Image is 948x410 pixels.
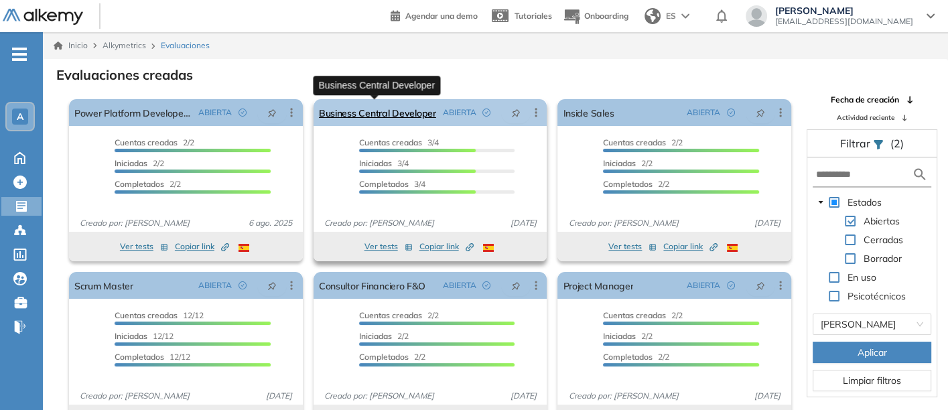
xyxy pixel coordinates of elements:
[267,107,277,118] span: pushpin
[261,390,297,402] span: [DATE]
[501,102,531,123] button: pushpin
[359,352,409,362] span: Completados
[861,251,904,267] span: Borrador
[603,352,669,362] span: 2/2
[864,215,900,227] span: Abiertas
[74,390,195,402] span: Creado por: [PERSON_NAME]
[257,102,287,123] button: pushpin
[687,279,720,291] span: ABIERTA
[359,137,422,147] span: Cuentas creadas
[56,67,193,83] h3: Evaluaciones creadas
[727,109,735,117] span: check-circle
[419,238,474,255] button: Copiar link
[115,352,190,362] span: 12/12
[483,244,494,252] img: ESP
[359,158,409,168] span: 3/4
[359,331,392,341] span: Iniciadas
[663,241,718,253] span: Copiar link
[845,269,879,285] span: En uso
[364,238,413,255] button: Ver tests
[319,390,439,402] span: Creado por: [PERSON_NAME]
[584,11,628,21] span: Onboarding
[74,272,133,299] a: Scrum Master
[861,213,902,229] span: Abiertas
[504,217,541,229] span: [DATE]
[239,281,247,289] span: check-circle
[511,280,521,291] span: pushpin
[115,331,174,341] span: 12/12
[608,238,657,255] button: Ver tests
[103,40,146,50] span: Alkymetrics
[603,310,666,320] span: Cuentas creadas
[442,279,476,291] span: ABIERTA
[563,99,614,126] a: Inside Sales
[74,99,193,126] a: Power Platform Developer CRM
[419,241,474,253] span: Copiar link
[603,331,653,341] span: 2/2
[603,137,683,147] span: 2/2
[821,314,923,334] span: Andrea Avila
[313,76,440,95] div: Business Central Developer
[603,331,636,341] span: Iniciadas
[319,272,425,299] a: Consultor Financiero F&O
[845,288,908,304] span: Psicotécnicos
[603,179,669,189] span: 2/2
[482,281,490,289] span: check-circle
[359,158,392,168] span: Iniciadas
[257,275,287,296] button: pushpin
[12,53,27,56] i: -
[442,107,476,119] span: ABIERTA
[405,11,478,21] span: Agendar una demo
[848,271,876,283] span: En uso
[603,310,683,320] span: 2/2
[727,244,738,252] img: ESP
[54,40,88,52] a: Inicio
[115,179,181,189] span: 2/2
[115,137,178,147] span: Cuentas creadas
[603,158,636,168] span: Iniciadas
[3,9,83,25] img: Logo
[511,107,521,118] span: pushpin
[115,310,178,320] span: Cuentas creadas
[175,241,229,253] span: Copiar link
[746,275,775,296] button: pushpin
[756,107,765,118] span: pushpin
[359,137,439,147] span: 3/4
[115,158,147,168] span: Iniciadas
[319,99,436,126] a: Business Central Developer
[563,2,628,31] button: Onboarding
[563,272,633,299] a: Project Manager
[391,7,478,23] a: Agendar una demo
[746,102,775,123] button: pushpin
[845,194,884,210] span: Estados
[515,11,552,21] span: Tutoriales
[831,94,899,106] span: Fecha de creación
[727,281,735,289] span: check-circle
[115,158,164,168] span: 2/2
[864,234,903,246] span: Cerradas
[17,111,23,122] span: A
[837,113,894,123] span: Actividad reciente
[681,13,689,19] img: arrow
[749,217,786,229] span: [DATE]
[198,279,232,291] span: ABIERTA
[912,166,928,183] img: search icon
[775,5,913,16] span: [PERSON_NAME]
[198,107,232,119] span: ABIERTA
[359,179,425,189] span: 3/4
[359,352,425,362] span: 2/2
[267,280,277,291] span: pushpin
[603,137,666,147] span: Cuentas creadas
[359,331,409,341] span: 2/2
[359,310,439,320] span: 2/2
[848,196,882,208] span: Estados
[890,135,904,151] span: (2)
[749,390,786,402] span: [DATE]
[504,390,541,402] span: [DATE]
[319,217,439,229] span: Creado por: [PERSON_NAME]
[813,342,931,363] button: Aplicar
[115,310,204,320] span: 12/12
[813,370,931,391] button: Limpiar filtros
[603,179,653,189] span: Completados
[563,217,683,229] span: Creado por: [PERSON_NAME]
